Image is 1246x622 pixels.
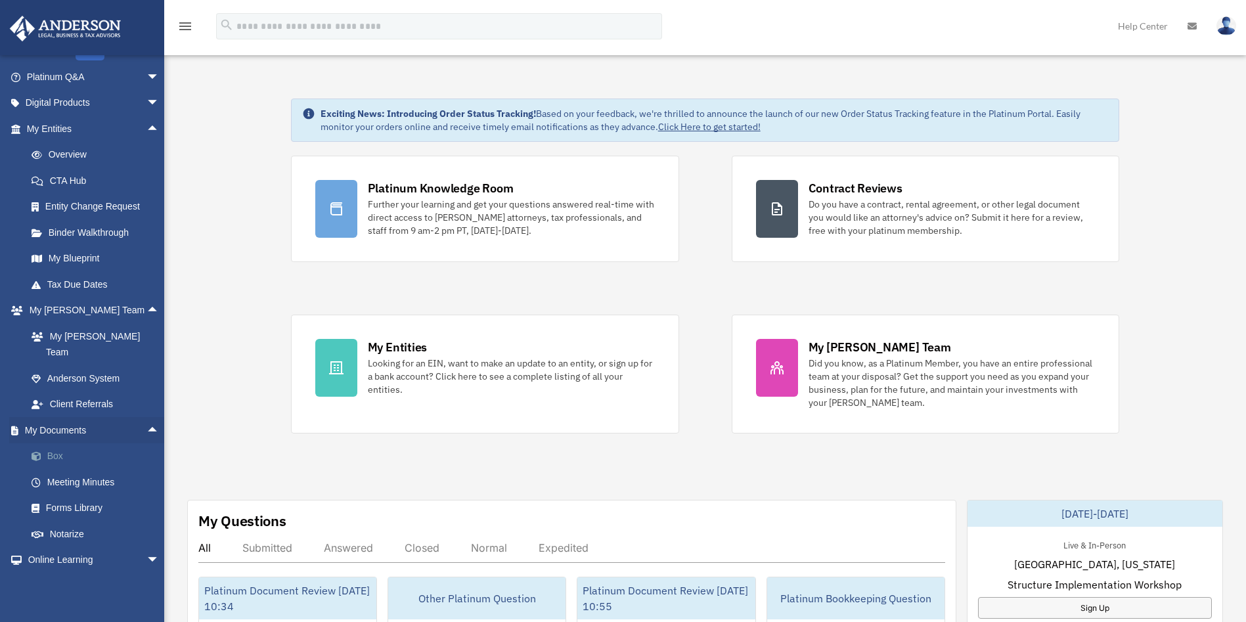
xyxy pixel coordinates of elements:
[809,180,902,196] div: Contract Reviews
[9,298,179,324] a: My [PERSON_NAME] Teamarrow_drop_up
[18,391,179,418] a: Client Referrals
[1216,16,1236,35] img: User Pic
[18,365,179,391] a: Anderson System
[198,541,211,554] div: All
[368,357,655,396] div: Looking for an EIN, want to make an update to an entity, or sign up for a bank account? Click her...
[219,18,234,32] i: search
[978,597,1212,619] a: Sign Up
[368,198,655,237] div: Further your learning and get your questions answered real-time with direct access to [PERSON_NAM...
[146,298,173,324] span: arrow_drop_up
[732,156,1120,262] a: Contract Reviews Do you have a contract, rental agreement, or other legal document you would like...
[658,121,761,133] a: Click Here to get started!
[368,339,427,355] div: My Entities
[1053,537,1136,551] div: Live & In-Person
[732,315,1120,433] a: My [PERSON_NAME] Team Did you know, as a Platinum Member, you have an entire professional team at...
[1014,556,1175,572] span: [GEOGRAPHIC_DATA], [US_STATE]
[577,577,755,619] div: Platinum Document Review [DATE] 10:55
[18,469,179,495] a: Meeting Minutes
[199,577,376,619] div: Platinum Document Review [DATE] 10:34
[405,541,439,554] div: Closed
[146,116,173,143] span: arrow_drop_up
[146,547,173,574] span: arrow_drop_down
[18,167,179,194] a: CTA Hub
[9,547,179,573] a: Online Learningarrow_drop_down
[18,219,179,246] a: Binder Walkthrough
[291,315,679,433] a: My Entities Looking for an EIN, want to make an update to an entity, or sign up for a bank accoun...
[9,573,179,599] a: Billingarrow_drop_down
[6,16,125,41] img: Anderson Advisors Platinum Portal
[242,541,292,554] div: Submitted
[1008,577,1182,592] span: Structure Implementation Workshop
[471,541,507,554] div: Normal
[767,577,945,619] div: Platinum Bookkeeping Question
[146,90,173,117] span: arrow_drop_down
[146,64,173,91] span: arrow_drop_down
[18,271,179,298] a: Tax Due Dates
[388,577,566,619] div: Other Platinum Question
[321,107,1109,133] div: Based on your feedback, we're thrilled to announce the launch of our new Order Status Tracking fe...
[18,142,179,168] a: Overview
[9,90,179,116] a: Digital Productsarrow_drop_down
[291,156,679,262] a: Platinum Knowledge Room Further your learning and get your questions answered real-time with dire...
[809,198,1096,237] div: Do you have a contract, rental agreement, or other legal document you would like an attorney's ad...
[324,541,373,554] div: Answered
[146,573,173,600] span: arrow_drop_down
[18,246,179,272] a: My Blueprint
[18,443,179,470] a: Box
[18,495,179,522] a: Forms Library
[9,64,179,90] a: Platinum Q&Aarrow_drop_down
[18,323,179,365] a: My [PERSON_NAME] Team
[368,180,514,196] div: Platinum Knowledge Room
[9,116,179,142] a: My Entitiesarrow_drop_up
[809,339,951,355] div: My [PERSON_NAME] Team
[18,521,179,547] a: Notarize
[177,23,193,34] a: menu
[146,417,173,444] span: arrow_drop_up
[9,417,179,443] a: My Documentsarrow_drop_up
[177,18,193,34] i: menu
[18,194,179,220] a: Entity Change Request
[968,500,1222,527] div: [DATE]-[DATE]
[809,357,1096,409] div: Did you know, as a Platinum Member, you have an entire professional team at your disposal? Get th...
[321,108,536,120] strong: Exciting News: Introducing Order Status Tracking!
[539,541,589,554] div: Expedited
[198,511,286,531] div: My Questions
